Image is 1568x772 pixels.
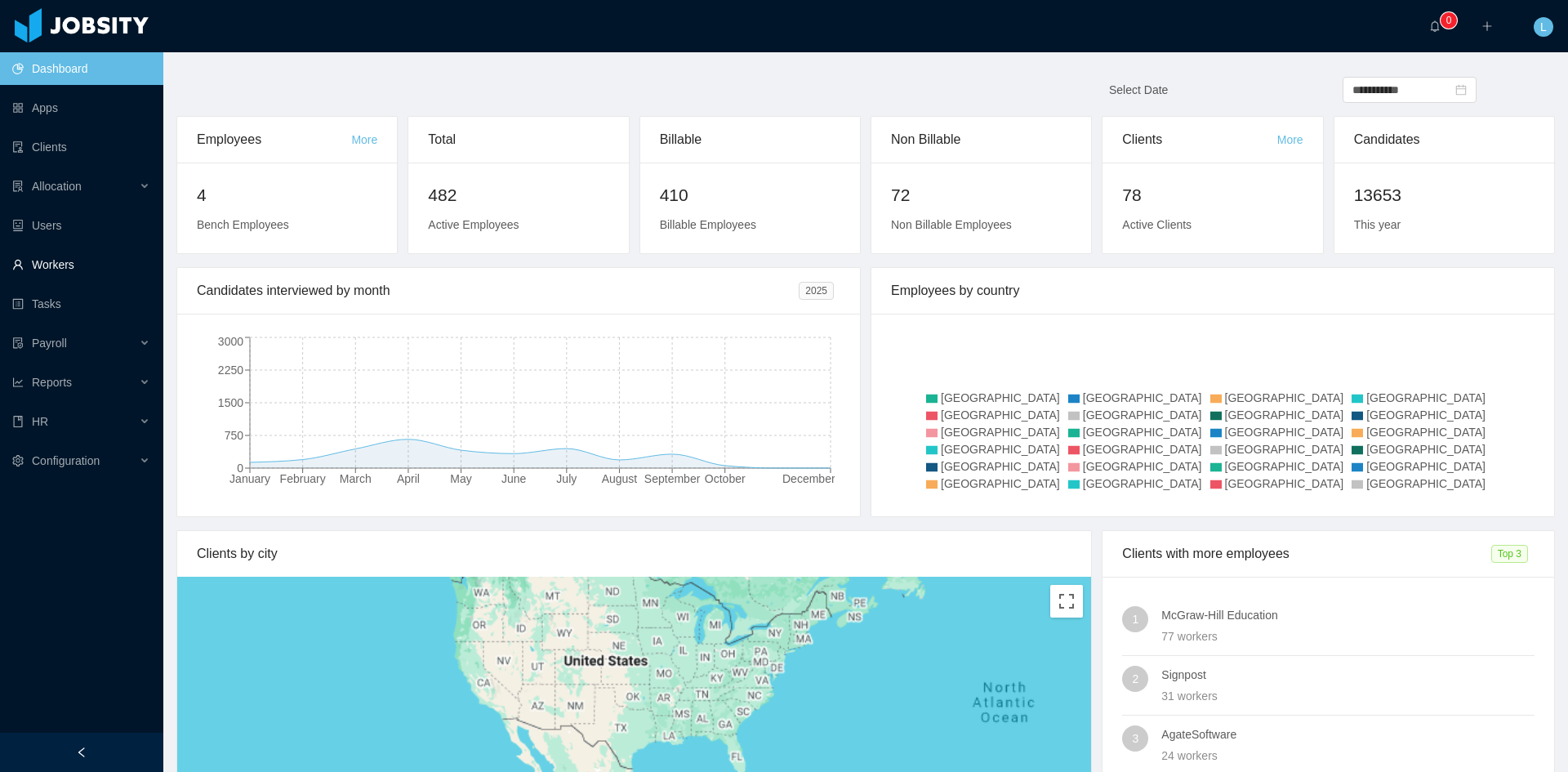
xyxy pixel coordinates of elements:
[941,477,1060,490] span: [GEOGRAPHIC_DATA]
[1481,20,1493,32] i: icon: plus
[1132,666,1138,692] span: 2
[941,443,1060,456] span: [GEOGRAPHIC_DATA]
[197,531,1071,577] div: Clients by city
[1366,426,1486,439] span: [GEOGRAPHIC_DATA]
[941,391,1060,404] span: [GEOGRAPHIC_DATA]
[197,268,799,314] div: Candidates interviewed by month
[660,182,840,208] h2: 410
[12,131,150,163] a: icon: auditClients
[644,472,701,485] tspan: September
[1354,182,1535,208] h2: 13653
[428,182,608,208] h2: 482
[891,182,1071,208] h2: 72
[660,218,756,231] span: Billable Employees
[1161,725,1535,743] h4: AgateSoftware
[229,472,270,485] tspan: January
[1540,17,1547,37] span: L
[1083,426,1202,439] span: [GEOGRAPHIC_DATA]
[397,472,420,485] tspan: April
[12,288,150,320] a: icon: profileTasks
[1083,443,1202,456] span: [GEOGRAPHIC_DATA]
[1083,477,1202,490] span: [GEOGRAPHIC_DATA]
[225,429,244,442] tspan: 750
[237,462,243,475] tspan: 0
[340,472,372,485] tspan: March
[1122,531,1490,577] div: Clients with more employees
[1122,182,1303,208] h2: 78
[1354,117,1535,163] div: Candidates
[280,472,326,485] tspan: February
[1083,460,1202,473] span: [GEOGRAPHIC_DATA]
[941,408,1060,422] span: [GEOGRAPHIC_DATA]
[32,376,72,389] span: Reports
[32,180,82,193] span: Allocation
[197,182,377,208] h2: 4
[941,426,1060,439] span: [GEOGRAPHIC_DATA]
[428,218,519,231] span: Active Employees
[1161,627,1535,645] div: 77 workers
[891,218,1012,231] span: Non Billable Employees
[1225,391,1344,404] span: [GEOGRAPHIC_DATA]
[501,472,527,485] tspan: June
[1366,408,1486,422] span: [GEOGRAPHIC_DATA]
[1366,477,1486,490] span: [GEOGRAPHIC_DATA]
[1083,408,1202,422] span: [GEOGRAPHIC_DATA]
[1225,477,1344,490] span: [GEOGRAPHIC_DATA]
[32,337,67,350] span: Payroll
[1161,666,1535,684] h4: Signpost
[660,117,840,163] div: Billable
[197,218,289,231] span: Bench Employees
[218,364,243,377] tspan: 2250
[12,337,24,349] i: icon: file-protect
[450,472,471,485] tspan: May
[12,248,150,281] a: icon: userWorkers
[1366,443,1486,456] span: [GEOGRAPHIC_DATA]
[1366,460,1486,473] span: [GEOGRAPHIC_DATA]
[1429,20,1441,32] i: icon: bell
[1161,687,1535,705] div: 31 workers
[428,117,608,163] div: Total
[891,268,1535,314] div: Employees by country
[12,377,24,388] i: icon: line-chart
[1225,460,1344,473] span: [GEOGRAPHIC_DATA]
[218,396,243,409] tspan: 1500
[799,282,834,300] span: 2025
[12,91,150,124] a: icon: appstoreApps
[782,472,835,485] tspan: December
[1161,747,1535,765] div: 24 workers
[1225,443,1344,456] span: [GEOGRAPHIC_DATA]
[12,181,24,192] i: icon: solution
[556,472,577,485] tspan: July
[941,460,1060,473] span: [GEOGRAPHIC_DATA]
[32,415,48,428] span: HR
[1354,218,1401,231] span: This year
[1277,133,1303,146] a: More
[1455,84,1467,96] i: icon: calendar
[12,209,150,242] a: icon: robotUsers
[12,416,24,427] i: icon: book
[218,335,243,348] tspan: 3000
[1225,426,1344,439] span: [GEOGRAPHIC_DATA]
[1050,585,1083,618] button: Toggle fullscreen view
[602,472,638,485] tspan: August
[1109,83,1168,96] span: Select Date
[1225,408,1344,422] span: [GEOGRAPHIC_DATA]
[351,133,377,146] a: More
[1441,12,1457,29] sup: 0
[12,52,150,85] a: icon: pie-chartDashboard
[1083,391,1202,404] span: [GEOGRAPHIC_DATA]
[12,455,24,466] i: icon: setting
[1161,606,1535,624] h4: McGraw-Hill Education
[891,117,1071,163] div: Non Billable
[1132,606,1138,632] span: 1
[1491,545,1528,563] span: Top 3
[1122,117,1276,163] div: Clients
[1122,218,1192,231] span: Active Clients
[1132,725,1138,752] span: 3
[705,472,746,485] tspan: October
[32,454,100,467] span: Configuration
[197,117,351,163] div: Employees
[1366,391,1486,404] span: [GEOGRAPHIC_DATA]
